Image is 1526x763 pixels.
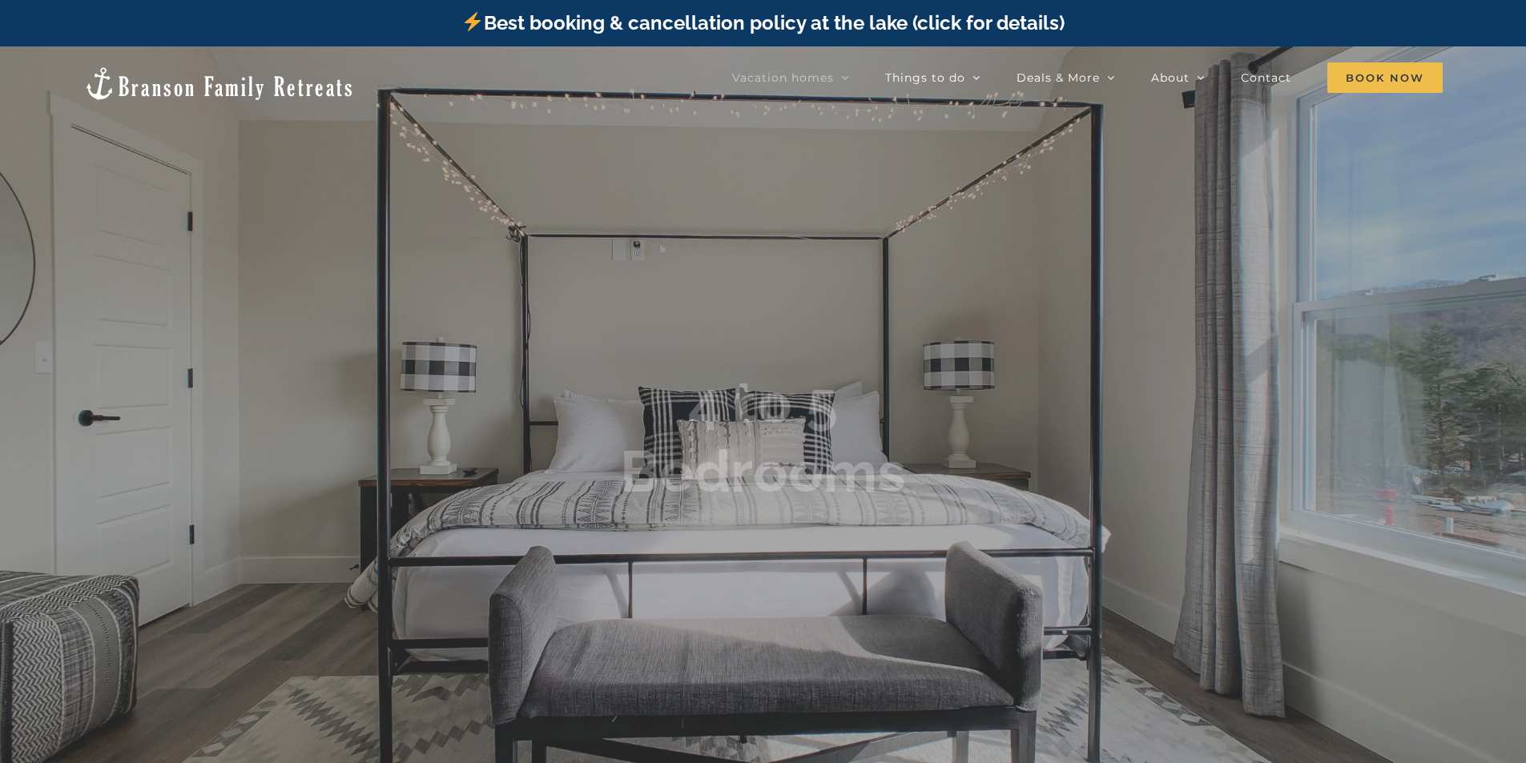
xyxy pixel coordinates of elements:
[1327,62,1443,94] a: Book Now
[885,62,980,94] a: Things to do
[732,62,1443,94] nav: Main Menu
[463,12,482,31] img: ⚡️
[83,66,355,102] img: Branson Family Retreats Logo
[1241,72,1291,83] span: Contact
[885,72,965,83] span: Things to do
[461,11,1064,34] a: Best booking & cancellation policy at the lake (click for details)
[1017,62,1115,94] a: Deals & More
[1327,62,1443,93] span: Book Now
[1151,72,1190,83] span: About
[732,62,849,94] a: Vacation homes
[732,72,834,83] span: Vacation homes
[1151,62,1205,94] a: About
[620,368,906,505] b: 4 to 5 Bedrooms
[1241,62,1291,94] a: Contact
[1017,72,1100,83] span: Deals & More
